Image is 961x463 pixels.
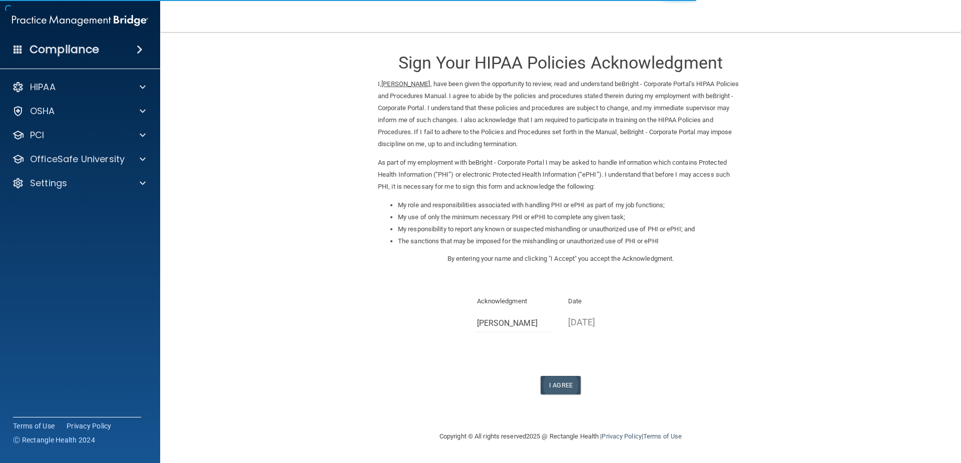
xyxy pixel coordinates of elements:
[13,421,55,431] a: Terms of Use
[643,432,682,440] a: Terms of Use
[30,177,67,189] p: Settings
[12,81,146,93] a: HIPAA
[12,129,146,141] a: PCI
[398,235,743,247] li: The sanctions that may be imposed for the mishandling or unauthorized use of PHI or ePHI
[378,78,743,150] p: I, , have been given the opportunity to review, read and understand beBright - Corporate Portal’s...
[381,80,430,88] ins: [PERSON_NAME]
[12,105,146,117] a: OSHA
[12,153,146,165] a: OfficeSafe University
[477,314,554,332] input: Full Name
[568,314,645,330] p: [DATE]
[67,421,112,431] a: Privacy Policy
[12,11,148,31] img: PMB logo
[30,105,55,117] p: OSHA
[541,376,581,394] button: I Agree
[30,81,56,93] p: HIPAA
[30,129,44,141] p: PCI
[568,295,645,307] p: Date
[477,295,554,307] p: Acknowledgment
[13,435,95,445] span: Ⓒ Rectangle Health 2024
[398,211,743,223] li: My use of only the minimum necessary PHI or ePHI to complete any given task;
[398,223,743,235] li: My responsibility to report any known or suspected mishandling or unauthorized use of PHI or ePHI...
[378,54,743,72] h3: Sign Your HIPAA Policies Acknowledgment
[602,432,641,440] a: Privacy Policy
[30,43,99,57] h4: Compliance
[378,157,743,193] p: As part of my employment with beBright - Corporate Portal I may be asked to handle information wh...
[30,153,125,165] p: OfficeSafe University
[12,177,146,189] a: Settings
[378,253,743,265] p: By entering your name and clicking "I Accept" you accept the Acknowledgment.
[398,199,743,211] li: My role and responsibilities associated with handling PHI or ePHI as part of my job functions;
[378,420,743,452] div: Copyright © All rights reserved 2025 @ Rectangle Health | |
